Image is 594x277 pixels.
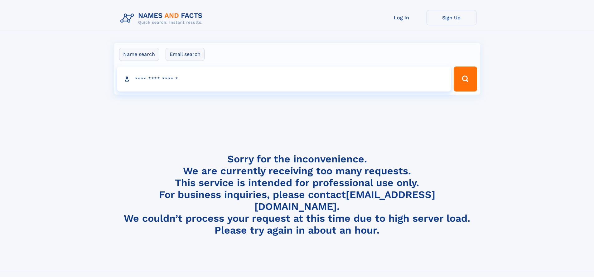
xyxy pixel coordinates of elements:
[119,48,159,61] label: Name search
[118,153,476,236] h4: Sorry for the inconvenience. We are currently receiving too many requests. This service is intend...
[454,67,477,92] button: Search Button
[166,48,205,61] label: Email search
[254,189,435,212] a: [EMAIL_ADDRESS][DOMAIN_NAME]
[118,10,208,27] img: Logo Names and Facts
[117,67,451,92] input: search input
[377,10,427,25] a: Log In
[427,10,476,25] a: Sign Up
